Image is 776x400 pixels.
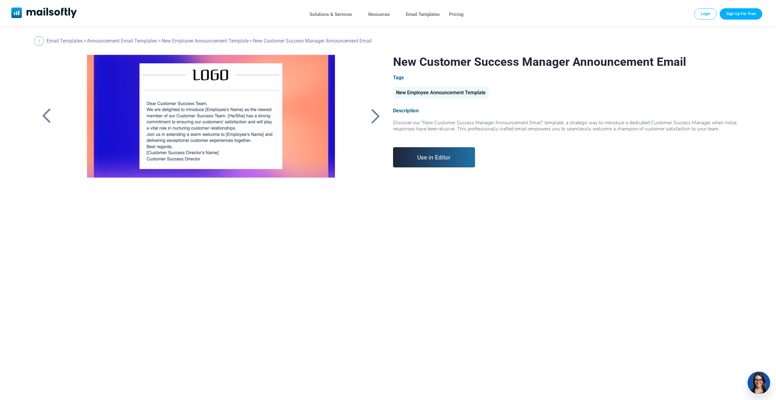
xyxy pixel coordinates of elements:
[393,87,489,99] div: New Employee Announcement Template
[73,55,349,208] a: New Customer Success Manager Announcement Email
[87,38,157,44] a: Announcement Email Templates
[46,38,83,44] a: Email Templates
[368,10,390,19] a: Resources
[406,10,440,19] a: Email Templates
[34,36,46,46] a: Back
[393,75,737,80] div: Tags
[393,147,475,167] a: Use in Editor
[310,10,352,19] a: Solutions & Services
[162,38,249,44] a: New Employee Announcement Template
[449,10,464,19] a: Pricing
[11,7,77,19] a: Mailsoftly
[393,120,737,138] div: Discover our "New Customer Success Manager Announcement Email" template, a strategic way to intro...
[39,108,54,124] a: Back
[720,8,762,19] a: Trial
[393,55,737,69] h1: New Customer Success Manager Announcement Email
[694,8,717,19] a: Login
[393,92,489,95] a: New Employee Announcement Template
[393,108,737,114] div: Description
[368,108,383,124] a: Back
